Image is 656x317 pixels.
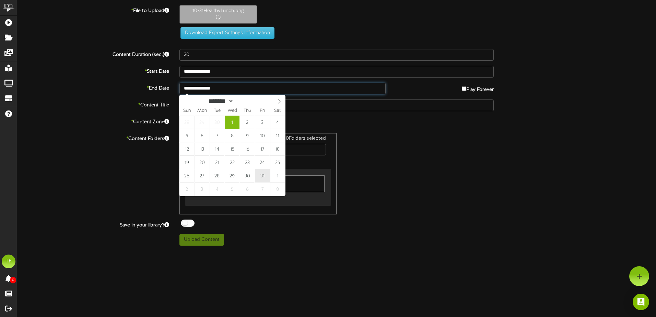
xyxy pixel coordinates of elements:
[255,169,270,183] span: October 31, 2025
[10,277,16,283] span: 0
[210,183,224,196] span: November 4, 2025
[255,116,270,129] span: October 3, 2025
[255,183,270,196] span: November 7, 2025
[12,220,174,229] label: Save in your library?
[270,169,285,183] span: November 1, 2025
[234,97,258,105] input: Year
[179,129,194,142] span: October 5, 2025
[255,156,270,169] span: October 24, 2025
[177,30,274,35] a: Download Export Settings Information
[12,83,174,92] label: End Date
[210,142,224,156] span: October 14, 2025
[195,129,209,142] span: October 6, 2025
[225,109,240,113] span: Wed
[225,183,239,196] span: November 5, 2025
[179,183,194,196] span: November 2, 2025
[12,5,174,14] label: File to Upload
[179,109,195,113] span: Sun
[179,99,494,111] input: Title of this Content
[210,129,224,142] span: October 7, 2025
[195,156,209,169] span: October 20, 2025
[179,156,194,169] span: October 19, 2025
[179,234,224,246] button: Upload Content
[240,169,255,183] span: October 30, 2025
[12,99,174,109] label: Content Title
[225,129,239,142] span: October 8, 2025
[210,156,224,169] span: October 21, 2025
[255,109,270,113] span: Fri
[255,129,270,142] span: October 10, 2025
[270,129,285,142] span: October 11, 2025
[195,116,209,129] span: September 29, 2025
[2,255,15,268] div: TF
[225,156,239,169] span: October 22, 2025
[180,27,274,39] button: Download Export Settings Information
[240,183,255,196] span: November 6, 2025
[240,116,255,129] span: October 2, 2025
[270,116,285,129] span: October 4, 2025
[225,169,239,183] span: October 29, 2025
[240,109,255,113] span: Thu
[633,294,649,310] div: Open Intercom Messenger
[255,142,270,156] span: October 17, 2025
[210,116,224,129] span: September 30, 2025
[12,49,174,58] label: Content Duration (sec.)
[12,133,174,142] label: Content Folders
[270,156,285,169] span: October 25, 2025
[270,142,285,156] span: October 18, 2025
[195,109,210,113] span: Mon
[195,183,209,196] span: November 3, 2025
[210,109,225,113] span: Tue
[195,142,209,156] span: October 13, 2025
[179,169,194,183] span: October 26, 2025
[240,129,255,142] span: October 9, 2025
[12,66,174,75] label: Start Date
[225,142,239,156] span: October 15, 2025
[240,156,255,169] span: October 23, 2025
[462,83,494,93] label: Play Forever
[210,169,224,183] span: October 28, 2025
[12,116,174,126] label: Content Zone
[195,169,209,183] span: October 27, 2025
[240,142,255,156] span: October 16, 2025
[270,183,285,196] span: November 8, 2025
[225,116,239,129] span: October 1, 2025
[179,116,194,129] span: September 28, 2025
[179,142,194,156] span: October 12, 2025
[462,86,466,91] input: Play Forever
[270,109,285,113] span: Sat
